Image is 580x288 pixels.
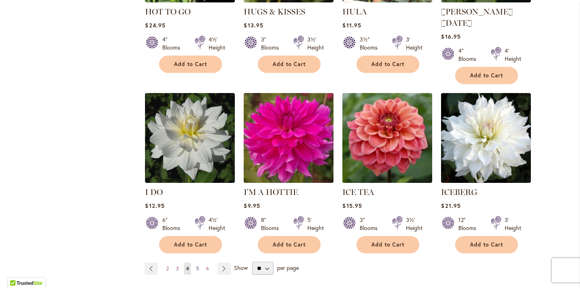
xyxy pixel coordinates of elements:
div: 3' Height [505,216,521,232]
img: ICE TEA [342,93,432,183]
div: 3" Blooms [261,35,284,52]
span: 5 [196,265,199,271]
span: Add to Cart [174,61,207,68]
span: $9.95 [244,202,260,209]
img: I DO [145,93,235,183]
a: ICE TEA [342,187,374,197]
span: 2 [166,265,169,271]
span: Add to Cart [371,61,404,68]
span: $11.95 [342,21,361,29]
a: HULA [342,7,367,17]
span: Show [234,264,248,271]
span: Add to Cart [371,241,404,248]
span: 6 [206,265,209,271]
iframe: Launch Accessibility Center [6,259,29,282]
a: I'm A Hottie [244,177,333,184]
span: Add to Cart [273,241,306,248]
div: 6" Blooms [162,216,185,232]
div: 4" Blooms [458,47,481,63]
a: [PERSON_NAME] [DATE] [441,7,513,28]
img: ICEBERG [441,93,531,183]
span: per page [277,264,299,271]
span: $16.95 [441,33,460,40]
span: Add to Cart [174,241,207,248]
div: 3" Blooms [360,216,382,232]
div: 3½' Height [406,216,423,232]
div: 4" Blooms [162,35,185,52]
button: Add to Cart [455,236,518,253]
div: 4½' Height [209,216,225,232]
a: ICEBERG [441,177,531,184]
a: I DO [145,187,163,197]
span: Add to Cart [470,241,503,248]
button: Add to Cart [356,236,419,253]
div: 8" Blooms [261,216,284,232]
a: I DO [145,177,235,184]
div: 5' Height [307,216,324,232]
button: Add to Cart [159,56,222,73]
span: Add to Cart [273,61,306,68]
span: $24.95 [145,21,165,29]
a: 5 [194,263,201,275]
span: $21.95 [441,202,460,209]
div: 3½' Height [307,35,324,52]
div: 4½' Height [209,35,225,52]
a: 2 [164,263,171,275]
button: Add to Cart [455,67,518,84]
a: HUGS & KISSES [244,7,305,17]
a: HOT TO GO [145,7,191,17]
button: Add to Cart [159,236,222,253]
a: 3 [174,263,181,275]
span: 3 [176,265,179,271]
span: $15.95 [342,202,362,209]
div: 3' Height [406,35,423,52]
span: $12.95 [145,202,164,209]
button: Add to Cart [356,56,419,73]
span: 4 [186,265,189,271]
button: Add to Cart [258,236,321,253]
a: I'M A HOTTIE [244,187,298,197]
img: I'm A Hottie [244,93,333,183]
div: 12" Blooms [458,216,481,232]
div: 3½" Blooms [360,35,382,52]
a: ICE TEA [342,177,432,184]
a: 6 [204,263,211,275]
button: Add to Cart [258,56,321,73]
div: 4' Height [505,47,521,63]
span: Add to Cart [470,72,503,79]
a: ICEBERG [441,187,477,197]
span: $13.95 [244,21,263,29]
